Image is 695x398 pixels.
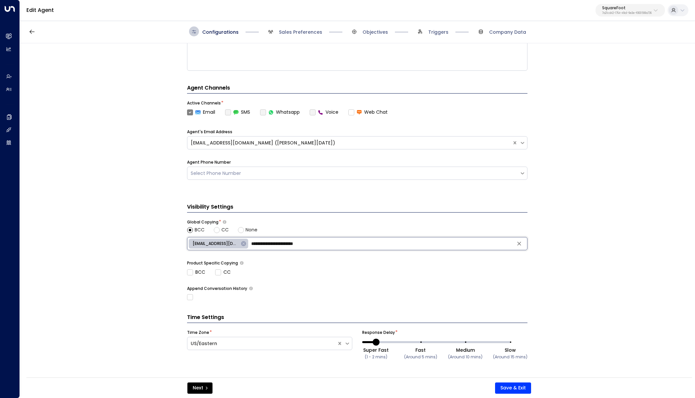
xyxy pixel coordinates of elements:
div: To activate this channel, please go to the Integrations page [225,109,250,116]
div: To activate this channel, please go to the Integrations page [310,109,338,116]
button: Clear [514,239,524,249]
button: SquareFoot7a21cd42-1764-49a1-9e3e-f0831599a736 [596,4,665,17]
small: (Around 15 mins) [493,354,527,360]
span: Triggers [428,29,448,35]
label: Global Copying [187,219,218,225]
small: (1 - 2 mins) [365,354,387,360]
span: Objectives [363,29,388,35]
label: Product Specific Copying [187,260,238,266]
span: BCC [195,226,205,233]
label: Voice [310,109,338,116]
a: Edit Agent [26,6,54,14]
label: Agent Phone Number [187,159,231,165]
span: [EMAIL_ADDRESS][DOMAIN_NAME] [189,241,243,247]
span: Configurations [202,29,239,35]
small: (Around 10 mins) [448,354,483,360]
button: Determine if there should be product-specific CC or BCC rules for all of the agent’s emails. Sele... [240,261,244,265]
button: Save & Exit [495,382,531,394]
label: CC [215,269,231,276]
label: Email [187,109,215,116]
label: Time Zone [187,330,209,336]
span: CC [221,226,229,233]
div: Select Phone Number [191,170,516,177]
div: [EMAIL_ADDRESS][DOMAIN_NAME] ([PERSON_NAME][DATE]) [191,139,509,146]
h3: Visibility Settings [187,203,527,213]
p: SquareFoot [602,6,652,10]
label: Active Channels [187,100,221,106]
div: Slow [493,347,527,353]
label: Append Conversation History [187,286,247,292]
div: [EMAIL_ADDRESS][DOMAIN_NAME] [189,239,248,249]
h4: Agent Channels [187,84,527,94]
button: Choose whether the agent should include specific emails in the CC or BCC line of all outgoing ema... [223,220,226,224]
div: Fast [404,347,437,353]
span: Sales Preferences [279,29,322,35]
label: Agent's Email Address [187,129,232,135]
div: Medium [448,347,483,353]
div: To activate this channel, please go to the Integrations page [260,109,300,116]
span: Company Data [489,29,526,35]
div: Super Fast [363,347,389,353]
button: Only use if needed, as email clients normally append the conversation history to outgoing emails.... [249,287,253,290]
label: SMS [225,109,250,116]
label: Response Delay [362,330,395,336]
label: Whatsapp [260,109,300,116]
p: 7a21cd42-1764-49a1-9e3e-f0831599a736 [602,12,652,15]
small: (Around 5 mins) [404,354,437,360]
span: None [246,226,257,233]
button: Next [187,382,212,394]
label: Web Chat [348,109,388,116]
label: BCC [187,269,205,276]
h3: Time Settings [187,313,527,323]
